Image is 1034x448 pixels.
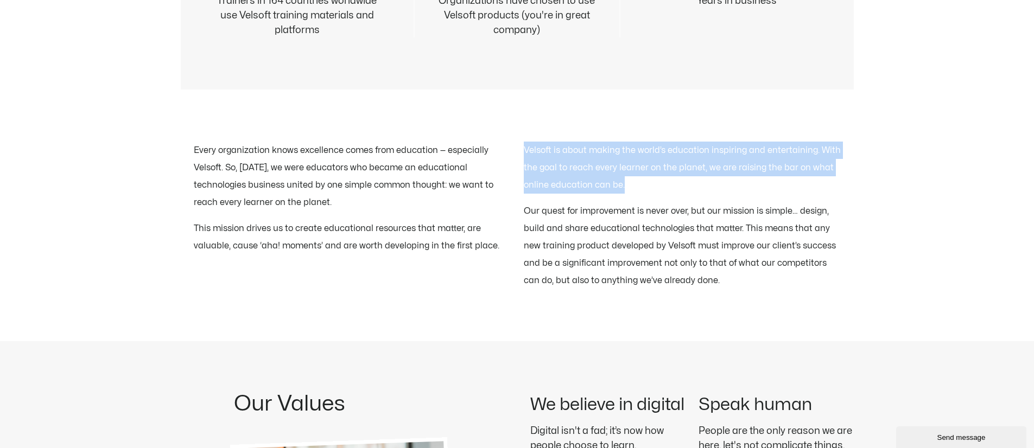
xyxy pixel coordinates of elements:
[524,202,841,289] p: Our quest for improvement is never over, but our mission is simple… design, build and share educa...
[194,220,511,254] p: This mission drives us to create educational resources that matter, are valuable, cause ‘aha! mom...
[524,142,841,194] p: Velsoft is about making the world’s education inspiring and entertaining. With the goal to reach ...
[530,393,686,416] h3: We believe in digital
[699,393,854,416] h3: Speak human
[234,393,451,415] h2: Our Values
[896,424,1029,448] iframe: chat widget
[194,142,511,211] p: Every organization knows excellence comes from education — especially Velsoft. So, [DATE], we wer...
